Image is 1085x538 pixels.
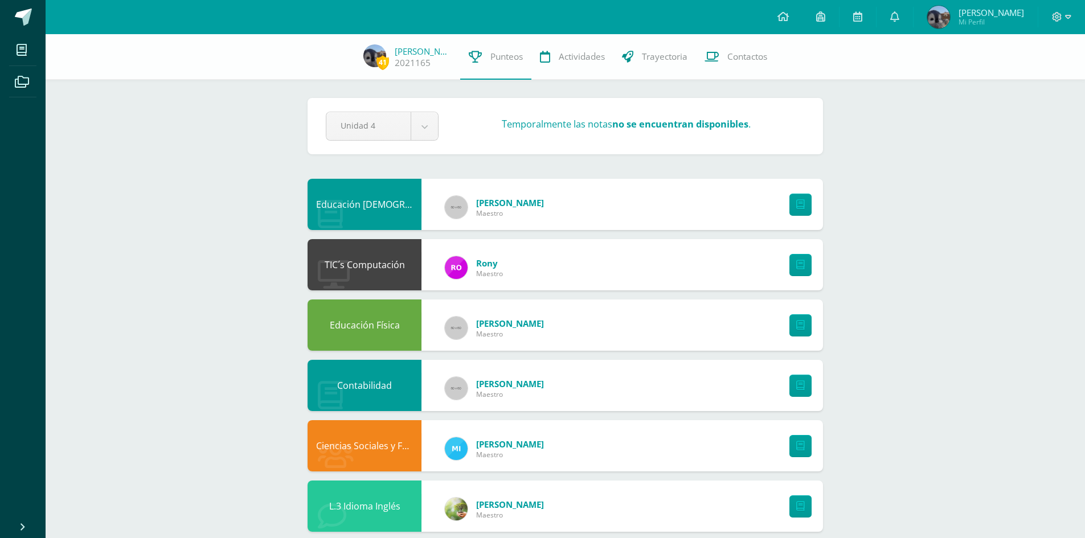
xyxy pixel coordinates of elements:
div: Ciencias Sociales y Formación Ciudadana [308,420,421,471]
img: 60x60 [445,317,468,339]
img: a5ec97171129a96b385d3d847ecf055b.png [445,498,468,520]
a: Punteos [460,34,531,80]
div: Educación Física [308,299,421,351]
img: 61f51aae5a79f36168ee7b4e0f76c407.png [927,6,950,28]
a: Actividades [531,34,613,80]
span: Unidad 4 [341,112,396,139]
div: Educación Cristiana [308,179,421,230]
span: [PERSON_NAME] [476,499,544,510]
span: Maestro [476,269,503,278]
span: [PERSON_NAME] [476,438,544,450]
span: [PERSON_NAME] [476,197,544,208]
img: 1372173d9c36a2fec6213f9422fd5266.png [445,256,468,279]
span: Maestro [476,329,544,339]
span: Maestro [476,389,544,399]
a: Unidad 4 [326,112,438,140]
a: Contactos [696,34,776,80]
span: Actividades [559,51,605,63]
span: Mi Perfil [959,17,1024,27]
img: 61f51aae5a79f36168ee7b4e0f76c407.png [363,44,386,67]
div: L.3 Idioma Inglés [308,480,421,532]
div: Contabilidad [308,360,421,411]
strong: no se encuentran disponibles [612,117,748,130]
span: [PERSON_NAME] [476,318,544,329]
img: 12b25f5302bfc2aa4146641255767367.png [445,437,468,460]
div: TIC´s Computación [308,239,421,290]
a: Trayectoria [613,34,696,80]
a: 2021165 [395,57,431,69]
img: 60x60 [445,377,468,400]
span: 41 [376,55,389,69]
span: Trayectoria [642,51,687,63]
span: [PERSON_NAME] [959,7,1024,18]
h3: Temporalmente las notas . [502,117,751,130]
span: Maestro [476,510,544,520]
span: Maestro [476,450,544,459]
span: Punteos [490,51,523,63]
span: Maestro [476,208,544,218]
img: 60x60 [445,196,468,219]
span: Rony [476,257,503,269]
span: [PERSON_NAME] [476,378,544,389]
a: [PERSON_NAME] [395,46,452,57]
span: Contactos [727,51,767,63]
